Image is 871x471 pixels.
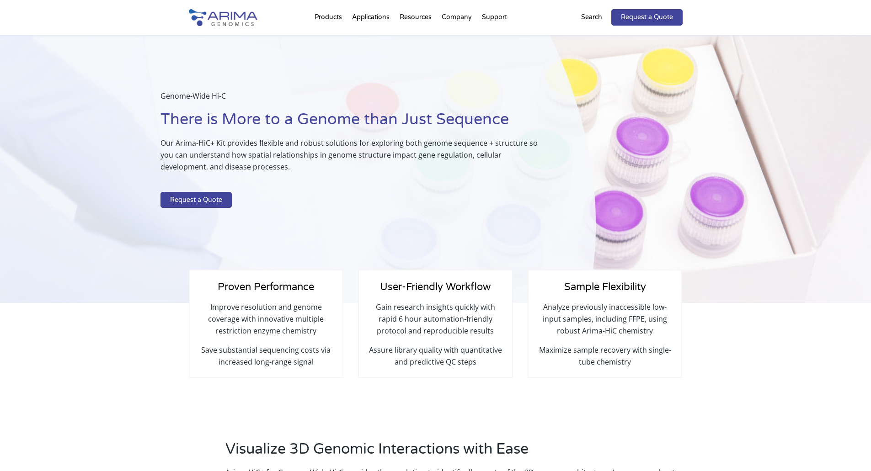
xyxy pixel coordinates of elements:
[368,344,502,368] p: Assure library quality with quantitative and predictive QC steps
[538,344,672,368] p: Maximize sample recovery with single-tube chemistry
[160,109,550,137] h1: There is More to a Genome than Just Sequence
[538,301,672,344] p: Analyze previously inaccessible low-input samples, including FFPE, using robust Arima-HiC chemistry
[225,439,683,466] h2: Visualize 3D Genomic Interactions with Ease
[189,9,257,26] img: Arima-Genomics-logo
[368,301,502,344] p: Gain research insights quickly with rapid 6 hour automation-friendly protocol and reproducible re...
[611,9,683,26] a: Request a Quote
[199,344,333,368] p: Save substantial sequencing costs via increased long-range signal
[564,281,646,293] span: Sample Flexibility
[160,137,550,180] p: Our Arima-HiC+ Kit provides flexible and robust solutions for exploring both genome sequence + st...
[160,90,550,109] p: Genome-Wide Hi-C
[380,281,491,293] span: User-Friendly Workflow
[160,192,232,208] a: Request a Quote
[581,11,602,23] p: Search
[218,281,314,293] span: Proven Performance
[199,301,333,344] p: Improve resolution and genome coverage with innovative multiple restriction enzyme chemistry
